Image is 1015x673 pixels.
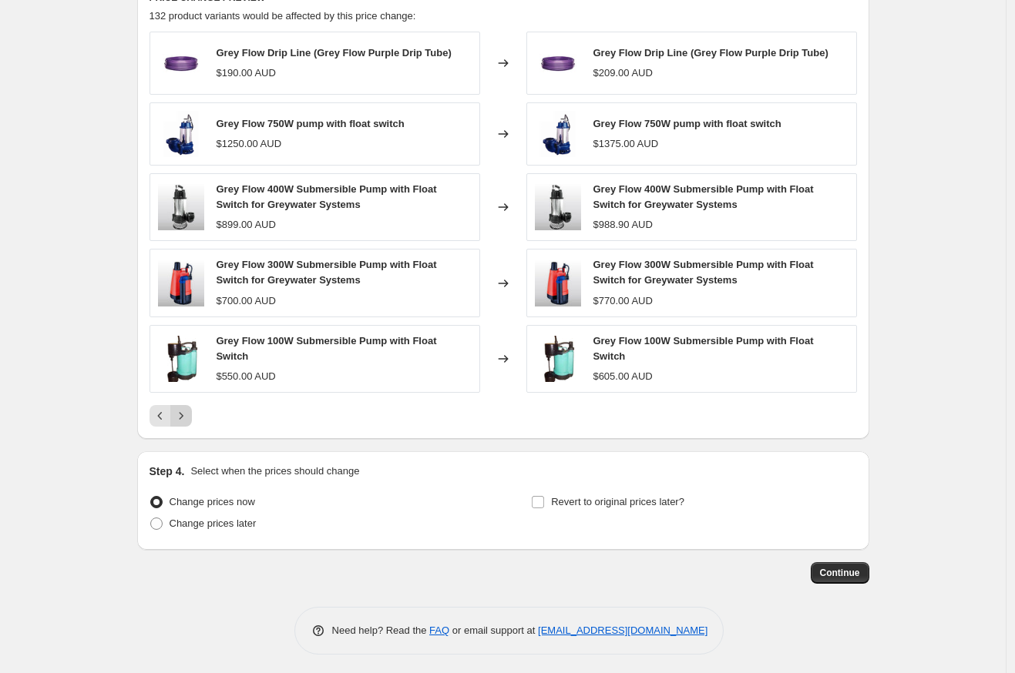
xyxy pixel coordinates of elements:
img: GW-750W-PUMP_80x.png [158,111,204,157]
div: $700.00 AUD [217,293,276,309]
span: Grey Flow 100W Submersible Pump with Float Switch [216,335,436,362]
img: GFPMP-300_80x.jpg [158,260,204,306]
img: GW-750W-PUMP_80x.png [535,111,581,157]
img: GFPMP-400_80x.jpg [158,184,204,230]
a: [EMAIL_ADDRESS][DOMAIN_NAME] [538,624,707,636]
span: Grey Flow 400W Submersible Pump with Float Switch for Greywater Systems [593,183,814,210]
span: Grey Flow 100W Submersible Pump with Float Switch [593,335,813,362]
span: Grey Flow 300W Submersible Pump with Float Switch for Greywater Systems [593,259,814,286]
img: GFPMP-400_80x.jpg [535,184,581,230]
div: $550.00 AUD [216,369,275,384]
button: Continue [811,562,869,584]
span: Revert to original prices later? [551,496,684,507]
span: Continue [820,567,860,579]
button: Previous [150,405,171,427]
nav: Pagination [150,405,192,427]
span: Grey Flow Drip Line (Grey Flow Purple Drip Tube) [593,47,828,59]
button: Next [170,405,192,427]
div: $190.00 AUD [217,65,276,81]
img: GFPMP-100_80x.jpg [158,336,204,382]
span: Grey Flow 750W pump with float switch [217,118,405,129]
div: $1375.00 AUD [593,136,659,152]
span: Change prices later [170,517,257,529]
span: or email support at [449,624,538,636]
span: Grey Flow 400W Submersible Pump with Float Switch for Greywater Systems [217,183,437,210]
span: Grey Flow Drip Line (Grey Flow Purple Drip Tube) [217,47,452,59]
h2: Step 4. [150,464,185,479]
img: GFDL-100_7455f07f-0f9e-4c8b-b39d-56e93b51dfab_80x.jpg [535,40,581,86]
img: GFDL-100_7455f07f-0f9e-4c8b-b39d-56e93b51dfab_80x.jpg [158,40,204,86]
p: Select when the prices should change [190,464,359,479]
div: $605.00 AUD [593,369,652,384]
span: Change prices now [170,496,255,507]
span: 132 product variants would be affected by this price change: [150,10,416,22]
div: $770.00 AUD [593,293,653,309]
img: GFPMP-300_80x.jpg [535,260,581,306]
div: $988.90 AUD [593,217,653,233]
div: $1250.00 AUD [217,136,282,152]
div: $899.00 AUD [217,217,276,233]
img: GFPMP-100_80x.jpg [535,336,581,382]
span: Grey Flow 750W pump with float switch [593,118,781,129]
span: Grey Flow 300W Submersible Pump with Float Switch for Greywater Systems [217,259,437,286]
a: FAQ [429,624,449,636]
div: $209.00 AUD [593,65,653,81]
span: Need help? Read the [332,624,430,636]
